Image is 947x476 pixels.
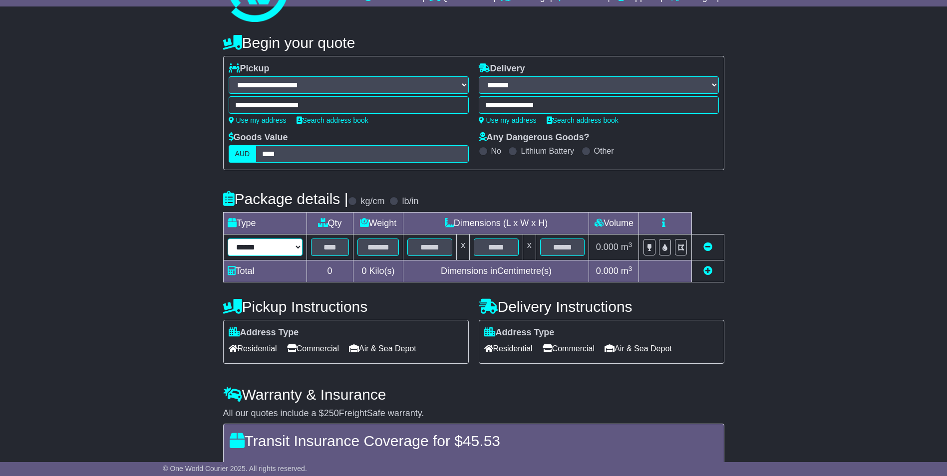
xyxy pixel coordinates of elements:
[457,235,470,260] td: x
[353,260,403,282] td: Kilo(s)
[589,213,639,235] td: Volume
[163,465,307,473] span: © One World Courier 2025. All rights reserved.
[229,145,257,163] label: AUD
[223,34,724,51] h4: Begin your quote
[223,191,348,207] h4: Package details |
[360,196,384,207] label: kg/cm
[463,433,500,449] span: 45.53
[629,241,632,248] sup: 3
[223,386,724,403] h4: Warranty & Insurance
[349,341,416,356] span: Air & Sea Depot
[594,146,614,156] label: Other
[297,116,368,124] a: Search address book
[307,260,353,282] td: 0
[605,341,672,356] span: Air & Sea Depot
[523,235,536,260] td: x
[229,327,299,338] label: Address Type
[629,265,632,272] sup: 3
[324,408,339,418] span: 250
[543,341,595,356] span: Commercial
[547,116,619,124] a: Search address book
[596,242,619,252] span: 0.000
[353,213,403,235] td: Weight
[521,146,574,156] label: Lithium Battery
[223,213,307,235] td: Type
[596,266,619,276] span: 0.000
[229,341,277,356] span: Residential
[703,266,712,276] a: Add new item
[307,213,353,235] td: Qty
[361,266,366,276] span: 0
[229,132,288,143] label: Goods Value
[229,63,270,74] label: Pickup
[229,116,287,124] a: Use my address
[287,341,339,356] span: Commercial
[484,327,555,338] label: Address Type
[479,298,724,315] h4: Delivery Instructions
[223,298,469,315] h4: Pickup Instructions
[403,213,589,235] td: Dimensions (L x W x H)
[484,341,533,356] span: Residential
[621,242,632,252] span: m
[479,132,590,143] label: Any Dangerous Goods?
[223,408,724,419] div: All our quotes include a $ FreightSafe warranty.
[402,196,418,207] label: lb/in
[403,260,589,282] td: Dimensions in Centimetre(s)
[230,433,718,449] h4: Transit Insurance Coverage for $
[479,63,525,74] label: Delivery
[479,116,537,124] a: Use my address
[703,242,712,252] a: Remove this item
[223,260,307,282] td: Total
[491,146,501,156] label: No
[621,266,632,276] span: m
